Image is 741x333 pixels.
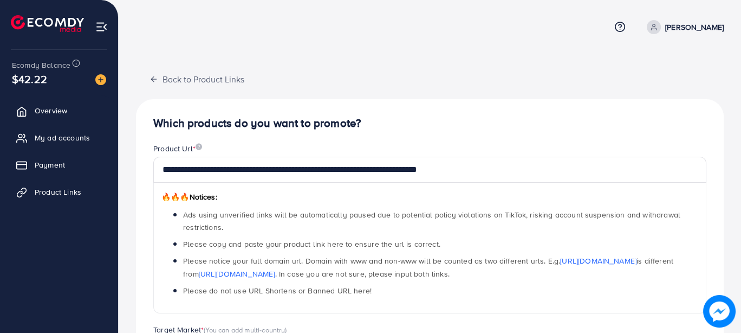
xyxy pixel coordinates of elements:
a: Payment [8,154,110,176]
span: Overview [35,105,67,116]
span: Payment [35,159,65,170]
span: Please notice your full domain url. Domain with www and non-www will be counted as two different ... [183,255,673,279]
a: [PERSON_NAME] [642,20,724,34]
a: Overview [8,100,110,121]
img: image [196,143,202,150]
span: Please do not use URL Shortens or Banned URL here! [183,285,372,296]
button: Back to Product Links [136,67,258,91]
a: Product Links [8,181,110,203]
span: Please copy and paste your product link here to ensure the url is correct. [183,239,440,249]
img: logo [11,15,84,32]
span: 🔥🔥🔥 [161,191,189,202]
span: Notices: [161,191,217,202]
img: image [703,295,736,328]
img: menu [95,21,108,33]
h4: Which products do you want to promote? [153,117,706,130]
label: Product Url [153,143,202,154]
span: My ad accounts [35,132,90,143]
span: Ecomdy Balance [12,60,70,71]
span: Ads using unverified links will be automatically paused due to potential policy violations on Tik... [183,209,680,233]
span: $42.22 [12,71,47,87]
a: [URL][DOMAIN_NAME] [199,268,275,279]
img: image [95,74,106,85]
p: [PERSON_NAME] [665,21,724,34]
span: Product Links [35,187,81,197]
a: My ad accounts [8,127,110,149]
a: [URL][DOMAIN_NAME] [560,255,636,266]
